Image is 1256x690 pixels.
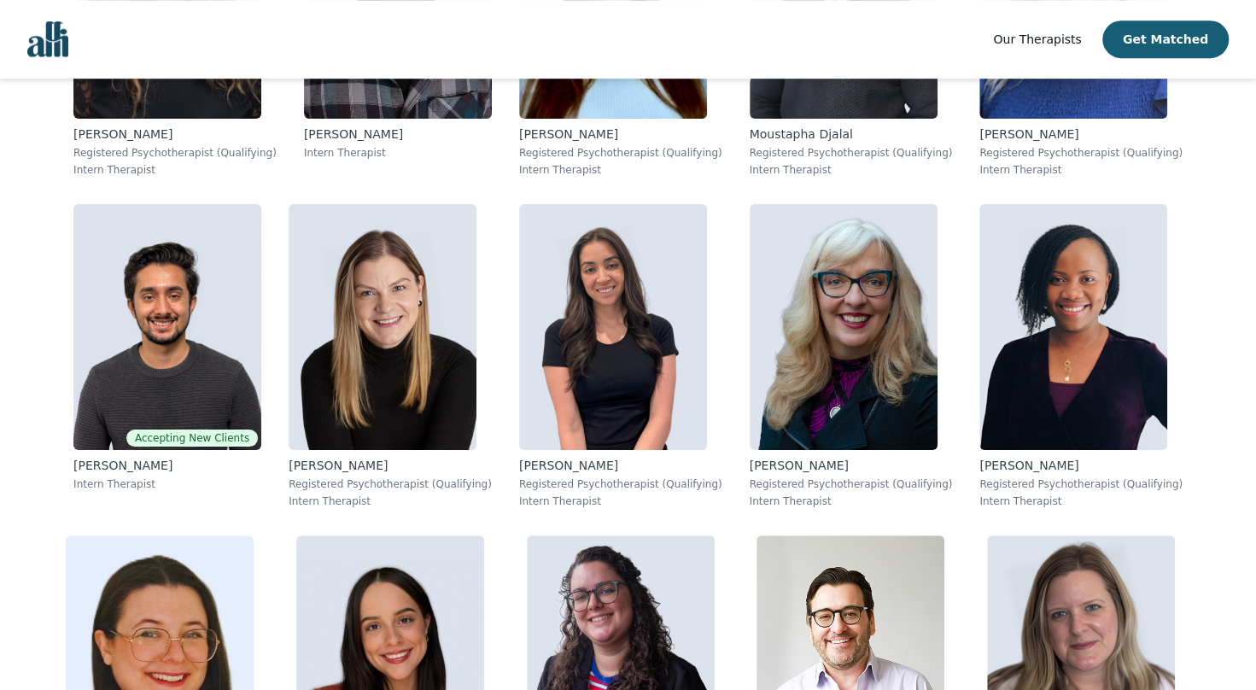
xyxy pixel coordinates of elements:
p: Registered Psychotherapist (Qualifying) [750,477,953,491]
p: [PERSON_NAME] [979,457,1183,474]
p: [PERSON_NAME] [304,126,492,143]
p: Intern Therapist [73,477,261,491]
img: Adefunke E._Adebowale [979,204,1167,450]
img: Daniel_Mendes [73,204,261,450]
p: [PERSON_NAME] [519,126,722,143]
p: Registered Psychotherapist (Qualifying) [979,146,1183,160]
img: Tamara_Orlando [519,204,707,450]
p: [PERSON_NAME] [73,126,277,143]
p: Registered Psychotherapist (Qualifying) [289,477,492,491]
p: Registered Psychotherapist (Qualifying) [519,146,722,160]
a: Kate_Gibson[PERSON_NAME]Registered Psychotherapist (Qualifying)Intern Therapist [275,190,505,522]
img: Melanie_Bennett [750,204,938,450]
p: Registered Psychotherapist (Qualifying) [73,146,277,160]
img: Kate_Gibson [289,204,476,450]
span: Accepting New Clients [126,430,258,447]
p: Intern Therapist [979,163,1183,177]
p: Intern Therapist [750,163,953,177]
p: Intern Therapist [750,494,953,508]
p: Registered Psychotherapist (Qualifying) [750,146,953,160]
p: [PERSON_NAME] [289,457,492,474]
a: Tamara_Orlando[PERSON_NAME]Registered Psychotherapist (Qualifying)Intern Therapist [505,190,736,522]
p: Intern Therapist [519,163,722,177]
p: [PERSON_NAME] [979,126,1183,143]
p: [PERSON_NAME] [73,457,261,474]
p: Intern Therapist [289,494,492,508]
a: Our Therapists [993,29,1081,50]
p: Intern Therapist [73,163,277,177]
p: Moustapha Djalal [750,126,953,143]
p: Registered Psychotherapist (Qualifying) [519,477,722,491]
p: Registered Psychotherapist (Qualifying) [979,477,1183,491]
p: Intern Therapist [304,146,492,160]
p: [PERSON_NAME] [519,457,722,474]
span: Our Therapists [993,32,1081,46]
p: [PERSON_NAME] [750,457,953,474]
button: Get Matched [1102,20,1229,58]
img: alli logo [27,21,68,57]
a: Adefunke E._Adebowale[PERSON_NAME]Registered Psychotherapist (Qualifying)Intern Therapist [966,190,1196,522]
p: Intern Therapist [519,494,722,508]
a: Melanie_Bennett[PERSON_NAME]Registered Psychotherapist (Qualifying)Intern Therapist [736,190,967,522]
a: Daniel_MendesAccepting New Clients[PERSON_NAME]Intern Therapist [60,190,275,522]
p: Intern Therapist [979,494,1183,508]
